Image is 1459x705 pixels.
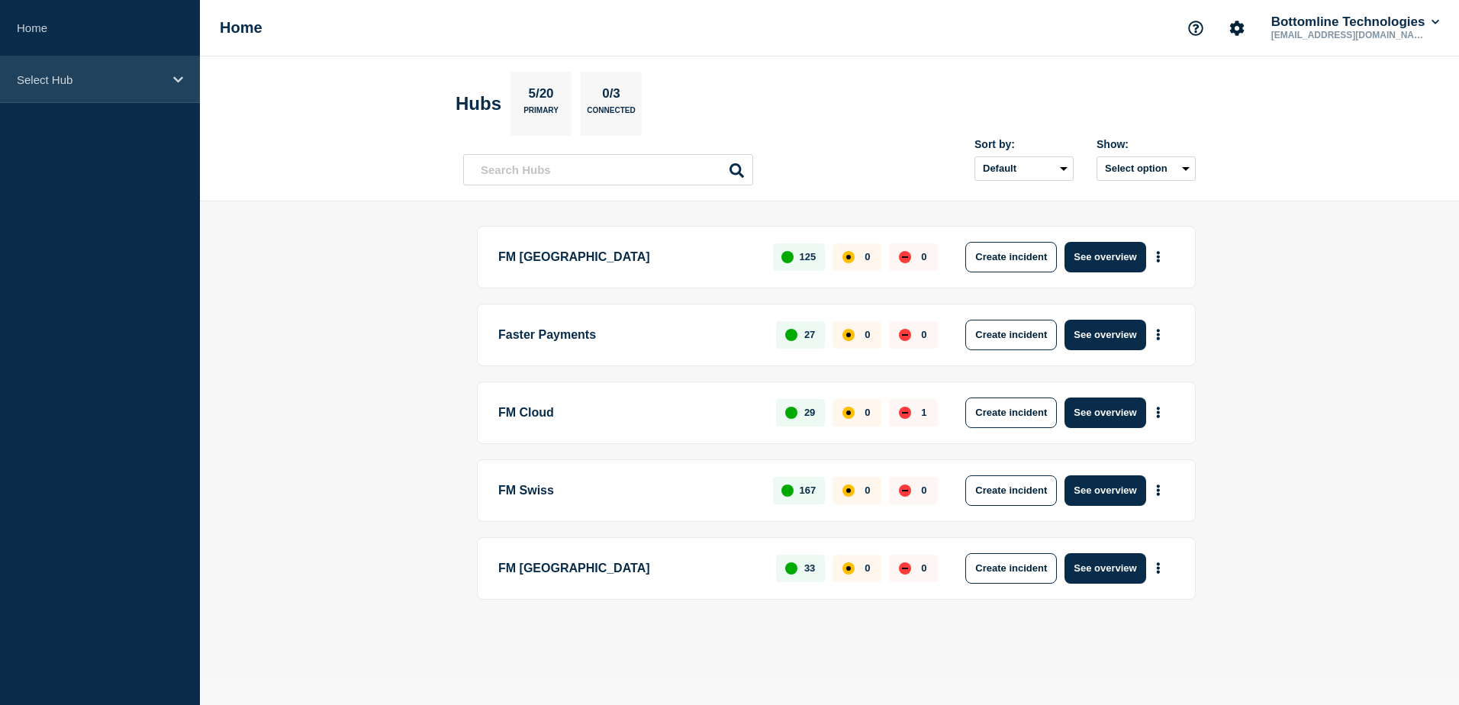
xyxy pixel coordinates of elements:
[1148,398,1168,427] button: More actions
[865,562,870,574] p: 0
[1064,242,1145,272] button: See overview
[804,562,815,574] p: 33
[1064,475,1145,506] button: See overview
[865,484,870,496] p: 0
[865,407,870,418] p: 0
[921,251,926,262] p: 0
[965,553,1057,584] button: Create incident
[785,329,797,341] div: up
[965,398,1057,428] button: Create incident
[456,93,501,114] h2: Hubs
[842,562,855,575] div: affected
[800,251,816,262] p: 125
[498,242,755,272] p: FM [GEOGRAPHIC_DATA]
[842,329,855,341] div: affected
[597,86,626,106] p: 0/3
[842,484,855,497] div: affected
[842,407,855,419] div: affected
[965,475,1057,506] button: Create incident
[1097,138,1196,150] div: Show:
[921,407,926,418] p: 1
[1148,320,1168,349] button: More actions
[899,329,911,341] div: down
[899,562,911,575] div: down
[974,138,1074,150] div: Sort by:
[899,251,911,263] div: down
[921,562,926,574] p: 0
[1148,476,1168,504] button: More actions
[1064,320,1145,350] button: See overview
[1268,30,1427,40] p: [EMAIL_ADDRESS][DOMAIN_NAME]
[899,484,911,497] div: down
[965,320,1057,350] button: Create incident
[220,19,262,37] h1: Home
[921,329,926,340] p: 0
[899,407,911,419] div: down
[1180,12,1212,44] button: Support
[965,242,1057,272] button: Create incident
[865,329,870,340] p: 0
[974,156,1074,181] select: Sort by
[587,106,635,122] p: Connected
[1064,553,1145,584] button: See overview
[1148,554,1168,582] button: More actions
[498,553,758,584] p: FM [GEOGRAPHIC_DATA]
[785,407,797,419] div: up
[17,73,163,86] p: Select Hub
[804,407,815,418] p: 29
[865,251,870,262] p: 0
[1097,156,1196,181] button: Select option
[498,475,755,506] p: FM Swiss
[921,484,926,496] p: 0
[1268,14,1442,30] button: Bottomline Technologies
[498,398,758,428] p: FM Cloud
[1148,243,1168,271] button: More actions
[781,251,794,263] div: up
[498,320,758,350] p: Faster Payments
[842,251,855,263] div: affected
[804,329,815,340] p: 27
[1221,12,1253,44] button: Account settings
[463,154,753,185] input: Search Hubs
[523,86,559,106] p: 5/20
[1064,398,1145,428] button: See overview
[785,562,797,575] div: up
[523,106,559,122] p: Primary
[800,484,816,496] p: 167
[781,484,794,497] div: up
